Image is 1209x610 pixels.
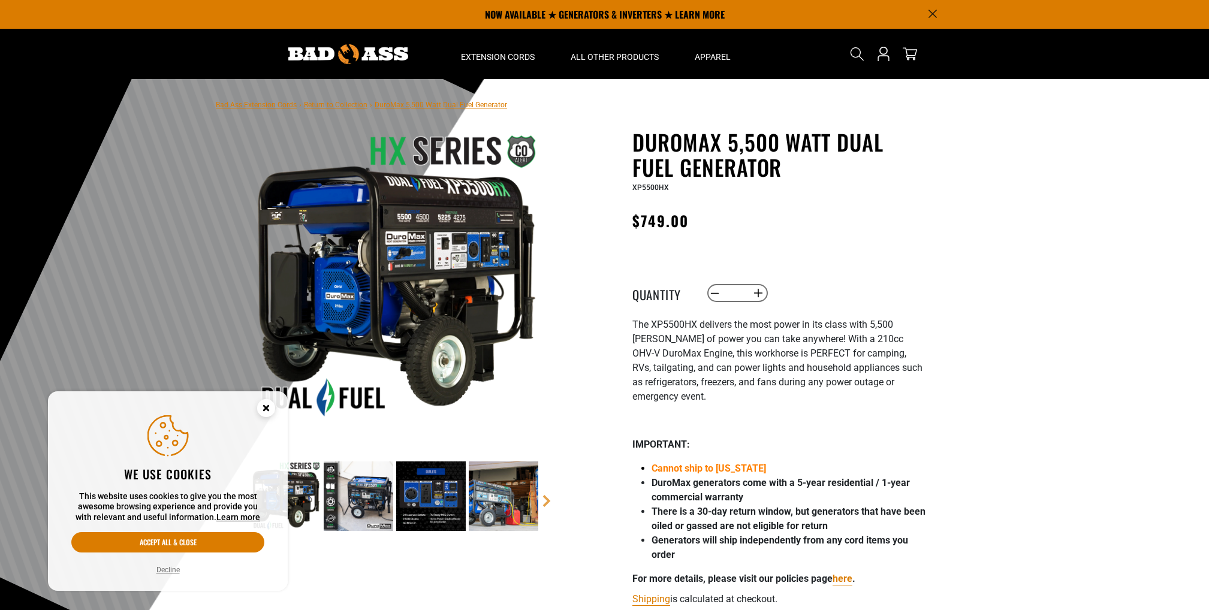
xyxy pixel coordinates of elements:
[652,506,925,532] strong: There is a 30-day return window, but generators that have been oiled or gassed are not eligible f...
[571,52,659,62] span: All Other Products
[304,101,367,109] a: Return to Collection
[677,29,749,79] summary: Apparel
[216,97,507,111] nav: breadcrumbs
[48,391,288,591] aside: Cookie Consent
[216,512,260,522] a: Learn more
[71,466,264,482] h2: We use cookies
[652,477,910,503] strong: DuroMax generators come with a 5-year residential / 1-year commercial warranty
[632,593,670,605] a: Shipping
[632,210,689,231] span: $749.00
[632,439,690,450] strong: IMPORTANT:
[71,532,264,552] button: Accept all & close
[541,495,553,507] a: Next
[288,44,408,64] img: Bad Ass Extension Cords
[632,183,669,192] span: XP5500HX
[553,29,677,79] summary: All Other Products
[848,44,867,64] summary: Search
[370,101,372,109] span: ›
[299,101,302,109] span: ›
[632,591,926,607] div: is calculated at checkout.
[632,319,922,402] span: The XP5500HX delivers the most power in its class with 5,500 [PERSON_NAME] of power you can take ...
[833,573,852,584] a: here
[695,52,731,62] span: Apparel
[652,463,766,474] span: Cannot ship to [US_STATE]
[216,101,297,109] a: Bad Ass Extension Cords
[153,564,183,576] button: Decline
[652,534,908,560] strong: Generators will ship independently from any cord items you order
[375,101,507,109] span: DuroMax 5,500 Watt Dual Fuel Generator
[71,491,264,523] p: This website uses cookies to give you the most awesome browsing experience and provide you with r...
[632,573,855,584] strong: For more details, please visit our policies page .
[443,29,553,79] summary: Extension Cords
[632,129,926,180] h1: DuroMax 5,500 Watt Dual Fuel Generator
[461,52,535,62] span: Extension Cords
[632,285,692,301] label: Quantity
